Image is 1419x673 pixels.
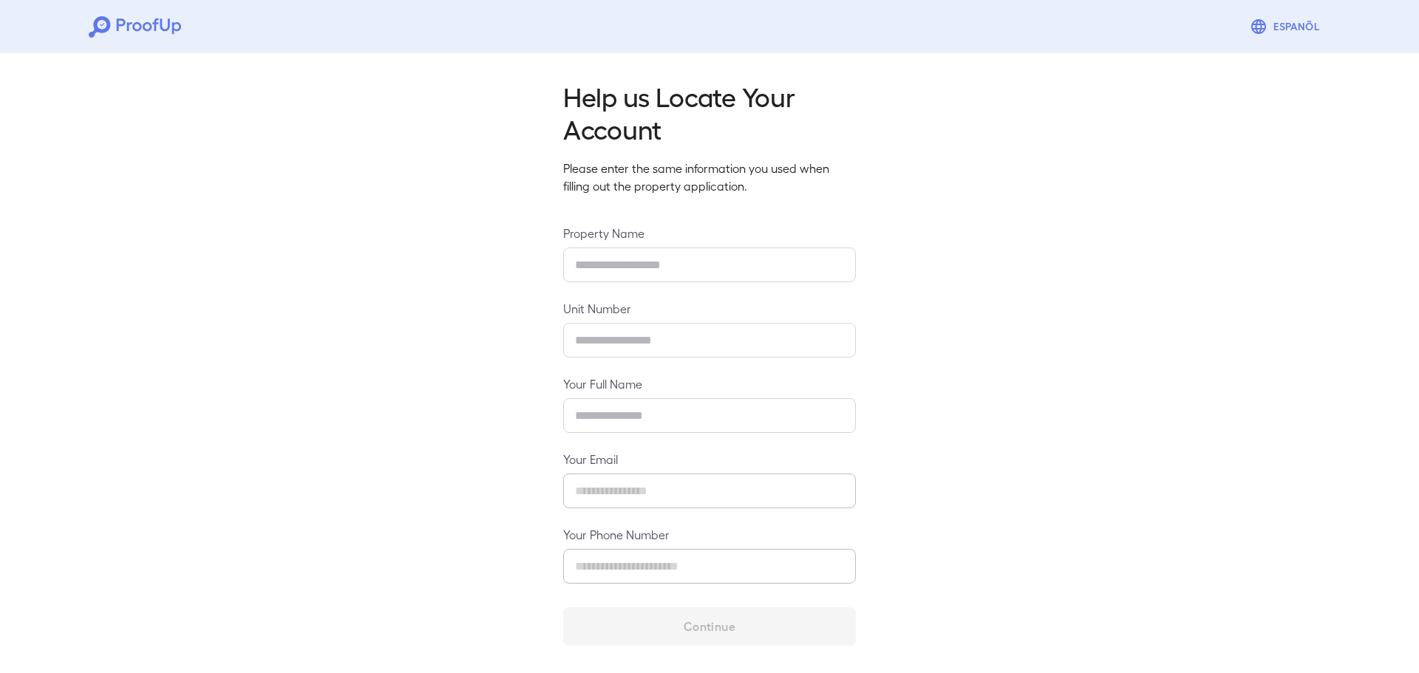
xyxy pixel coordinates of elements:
[563,526,856,543] label: Your Phone Number
[563,80,856,145] h2: Help us Locate Your Account
[563,160,856,195] p: Please enter the same information you used when filling out the property application.
[563,451,856,468] label: Your Email
[563,300,856,317] label: Unit Number
[563,225,856,242] label: Property Name
[1244,12,1330,41] button: Espanõl
[563,375,856,392] label: Your Full Name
